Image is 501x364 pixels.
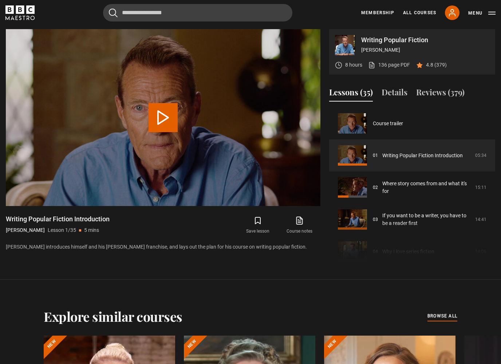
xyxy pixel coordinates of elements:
[403,9,436,16] a: All Courses
[109,8,118,17] button: Submit the search query
[149,103,178,132] button: Play Lesson Writing Popular Fiction Introduction
[6,243,320,251] p: [PERSON_NAME] introduces himself and his [PERSON_NAME] franchise, and lays out the plan for his c...
[368,61,410,69] a: 136 page PDF
[279,215,320,236] a: Course notes
[361,9,394,16] a: Membership
[373,120,403,127] a: Course trailer
[361,37,489,43] p: Writing Popular Fiction
[5,5,35,20] svg: BBC Maestro
[382,180,471,195] a: Where story comes from and what it's for
[48,226,76,234] p: Lesson 1/35
[6,215,110,223] h1: Writing Popular Fiction Introduction
[382,212,471,227] a: If you want to be a writer, you have to be a reader first
[345,61,362,69] p: 8 hours
[103,4,292,21] input: Search
[44,309,182,324] h2: Explore similar courses
[426,61,447,69] p: 4.8 (379)
[237,215,279,236] button: Save lesson
[382,86,407,102] button: Details
[416,86,465,102] button: Reviews (379)
[361,46,489,54] p: [PERSON_NAME]
[427,312,457,320] span: browse all
[6,226,45,234] p: [PERSON_NAME]
[382,152,463,159] a: Writing Popular Fiction Introduction
[468,9,496,17] button: Toggle navigation
[84,226,99,234] p: 5 mins
[427,312,457,320] a: browse all
[6,29,320,206] video-js: Video Player
[329,86,373,102] button: Lessons (35)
